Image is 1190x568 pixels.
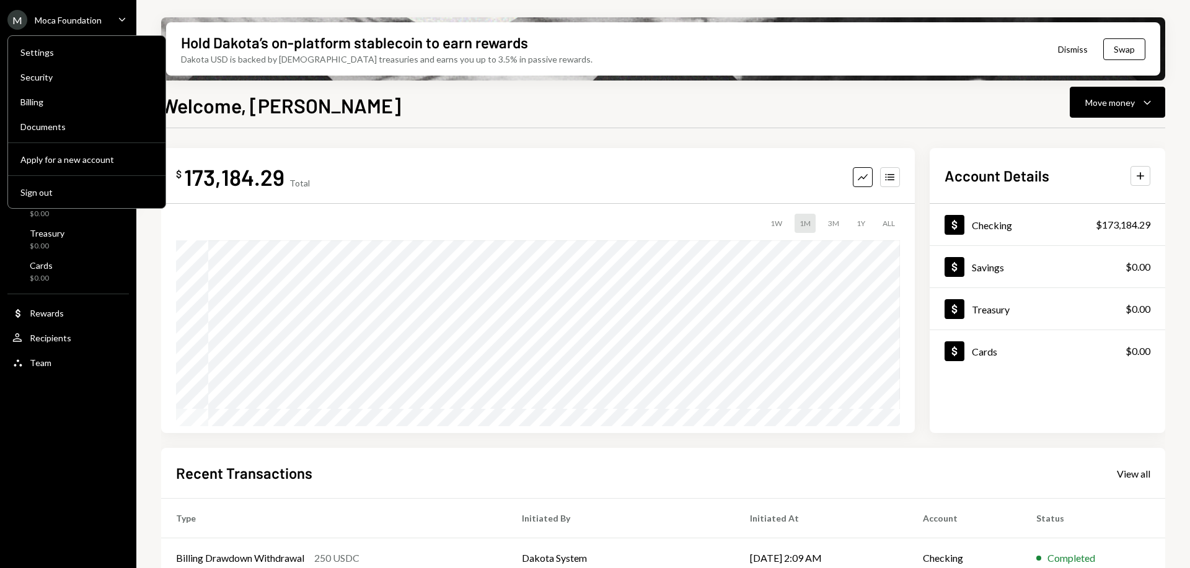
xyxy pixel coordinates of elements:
[30,209,59,219] div: $0.00
[972,219,1012,231] div: Checking
[1085,96,1135,109] div: Move money
[161,93,401,118] h1: Welcome, [PERSON_NAME]
[176,463,312,483] h2: Recent Transactions
[30,241,64,251] div: $0.00
[7,10,27,30] div: M
[1126,302,1150,317] div: $0.00
[30,228,64,238] div: Treasury
[930,330,1165,372] a: Cards$0.00
[908,499,1021,538] th: Account
[314,551,359,566] div: 250 USDC
[20,47,153,58] div: Settings
[20,72,153,82] div: Security
[13,41,161,63] a: Settings
[1117,466,1150,480] a: View all
[972,346,997,357] div: Cards
[735,499,908,538] th: Initiated At
[13,181,161,204] button: Sign out
[30,260,53,271] div: Cards
[30,308,64,318] div: Rewards
[930,204,1165,245] a: Checking$173,184.29
[852,214,870,233] div: 1Y
[289,178,310,188] div: Total
[7,302,129,324] a: Rewards
[972,304,1010,315] div: Treasury
[181,53,593,66] div: Dakota USD is backed by [DEMOGRAPHIC_DATA] treasuries and earns you up to 3.5% in passive rewards.
[7,256,129,286] a: Cards$0.00
[176,551,304,566] div: Billing Drawdown Withdrawal
[20,187,153,198] div: Sign out
[20,154,153,165] div: Apply for a new account
[795,214,816,233] div: 1M
[20,121,153,132] div: Documents
[1117,468,1150,480] div: View all
[972,261,1004,273] div: Savings
[30,273,53,284] div: $0.00
[13,149,161,171] button: Apply for a new account
[1126,344,1150,359] div: $0.00
[1103,38,1145,60] button: Swap
[176,168,182,180] div: $
[30,333,71,343] div: Recipients
[930,246,1165,287] a: Savings$0.00
[1021,499,1165,538] th: Status
[13,115,161,138] a: Documents
[7,326,129,349] a: Recipients
[1070,87,1165,118] button: Move money
[13,66,161,88] a: Security
[945,165,1049,186] h2: Account Details
[30,357,51,368] div: Team
[1047,551,1095,566] div: Completed
[20,97,153,107] div: Billing
[765,214,787,233] div: 1W
[823,214,844,233] div: 3M
[7,351,129,374] a: Team
[184,163,284,191] div: 173,184.29
[1126,260,1150,274] div: $0.00
[181,32,528,53] div: Hold Dakota’s on-platform stablecoin to earn rewards
[930,288,1165,330] a: Treasury$0.00
[161,499,507,538] th: Type
[1042,35,1103,64] button: Dismiss
[7,224,129,254] a: Treasury$0.00
[13,90,161,113] a: Billing
[507,499,735,538] th: Initiated By
[878,214,900,233] div: ALL
[1096,217,1150,232] div: $173,184.29
[35,15,102,25] div: Moca Foundation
